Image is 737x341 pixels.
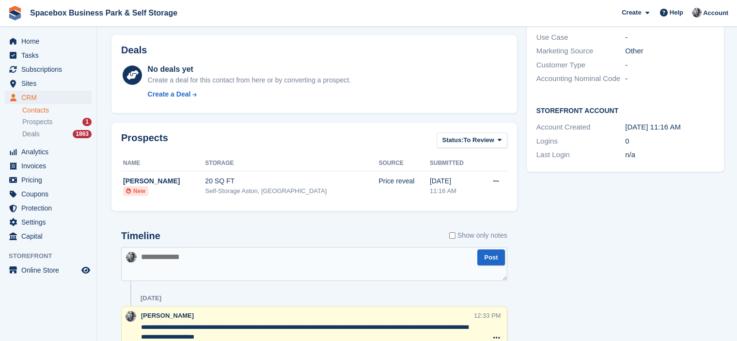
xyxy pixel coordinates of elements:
a: Deals 1863 [22,129,92,139]
div: Price reveal [378,176,429,186]
a: menu [5,34,92,48]
span: Analytics [21,145,79,159]
div: Other [625,46,714,57]
div: Marketing Source [536,46,626,57]
span: Help [670,8,683,17]
span: [PERSON_NAME] [141,312,194,319]
div: Accounting Nominal Code [536,73,626,84]
span: Tasks [21,49,79,62]
input: Show only notes [449,230,455,241]
span: CRM [21,91,79,104]
span: Coupons [21,187,79,201]
li: New [123,186,148,196]
div: - [625,73,714,84]
div: Account Created [536,122,626,133]
a: menu [5,91,92,104]
div: [DATE] 11:16 AM [625,122,714,133]
div: 20 SQ FT [205,176,378,186]
div: Last Login [536,149,626,161]
span: Invoices [21,159,79,173]
a: menu [5,215,92,229]
div: Use Case [536,32,626,43]
div: 0 [625,136,714,147]
span: Home [21,34,79,48]
a: menu [5,159,92,173]
a: Preview store [80,264,92,276]
div: Self-Storage Aston, [GEOGRAPHIC_DATA] [205,186,378,196]
div: 1863 [73,130,92,138]
span: Settings [21,215,79,229]
a: Contacts [22,106,92,115]
h2: Timeline [121,230,160,242]
img: stora-icon-8386f47178a22dfd0bd8f6a31ec36ba5ce8667c1dd55bd0f319d3a0aa187defe.svg [8,6,22,20]
a: menu [5,77,92,90]
div: No deals yet [148,64,351,75]
div: 11:16 AM [430,186,478,196]
span: Account [703,8,728,18]
button: Status: To Review [437,132,507,148]
a: Prospects 1 [22,117,92,127]
span: Sites [21,77,79,90]
div: - [625,60,714,71]
span: To Review [463,135,494,145]
h2: Storefront Account [536,105,714,115]
div: [DATE] [141,294,161,302]
img: SUDIPTA VIRMANI [125,311,136,322]
div: - [625,32,714,43]
a: menu [5,173,92,187]
span: Deals [22,130,40,139]
span: Create [622,8,641,17]
th: Source [378,156,429,171]
div: [PERSON_NAME] [123,176,205,186]
div: Create a Deal [148,89,191,99]
a: menu [5,229,92,243]
span: Protection [21,201,79,215]
th: Submitted [430,156,478,171]
a: menu [5,187,92,201]
a: Create a Deal [148,89,351,99]
div: [DATE] [430,176,478,186]
th: Storage [205,156,378,171]
span: Storefront [9,251,96,261]
div: n/a [625,149,714,161]
span: Prospects [22,117,52,127]
label: Show only notes [449,230,507,241]
div: 12:33 PM [474,311,501,320]
a: Spacebox Business Park & Self Storage [26,5,181,21]
img: SUDIPTA VIRMANI [692,8,702,17]
h2: Deals [121,45,147,56]
span: Capital [21,229,79,243]
a: menu [5,263,92,277]
div: Logins [536,136,626,147]
a: menu [5,63,92,76]
div: 1 [82,118,92,126]
div: Customer Type [536,60,626,71]
button: Post [477,249,504,265]
span: Subscriptions [21,63,79,76]
span: Online Store [21,263,79,277]
img: SUDIPTA VIRMANI [126,252,137,262]
span: Pricing [21,173,79,187]
a: menu [5,145,92,159]
h2: Prospects [121,132,168,150]
a: menu [5,49,92,62]
th: Name [121,156,205,171]
span: Status: [442,135,463,145]
div: Create a deal for this contact from here or by converting a prospect. [148,75,351,85]
a: menu [5,201,92,215]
